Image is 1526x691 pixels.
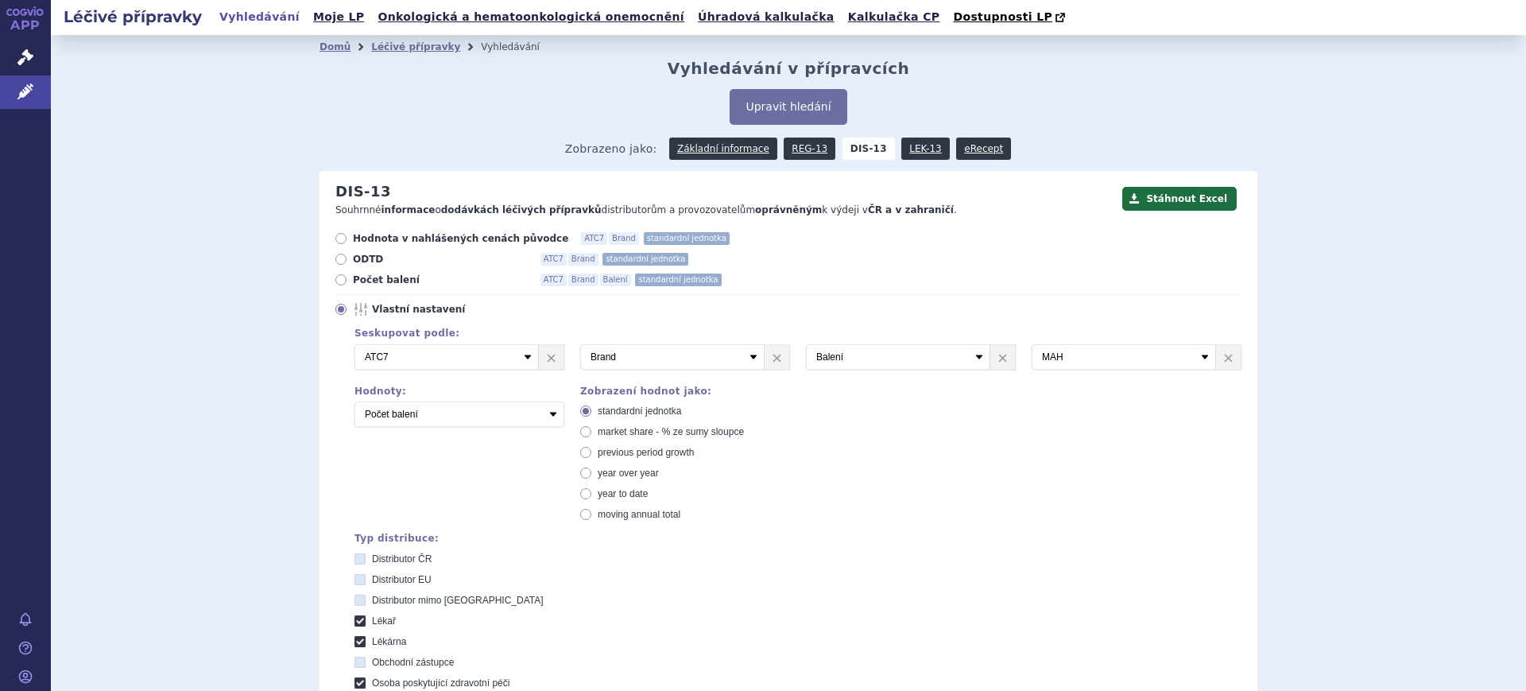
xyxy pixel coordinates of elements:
h2: DIS-13 [335,183,391,200]
span: Balení [600,274,631,286]
span: standardní jednotka [598,406,681,417]
a: × [990,345,1015,369]
strong: ČR a v zahraničí [868,204,954,215]
li: Vyhledávání [481,35,560,59]
span: Brand [568,274,598,286]
h2: Léčivé přípravky [51,6,215,28]
a: × [765,345,789,369]
a: Dostupnosti LP [948,6,1073,29]
div: Seskupovat podle: [339,328,1241,339]
span: Zobrazeno jako: [565,138,657,160]
a: LEK-13 [901,138,949,160]
span: ATC7 [540,274,567,286]
a: × [539,345,564,369]
span: Distributor EU [372,574,432,585]
strong: oprávněným [755,204,822,215]
a: Vyhledávání [215,6,304,28]
div: Zobrazení hodnot jako: [580,386,790,397]
span: standardní jednotka [644,232,730,245]
span: standardní jednotka [602,253,688,266]
div: 4 [339,344,1241,370]
span: Osoba poskytující zdravotní péči [372,677,509,689]
strong: dodávkách léčivých přípravků [441,204,602,215]
strong: informace [381,204,436,215]
span: Brand [609,232,639,245]
span: market share - % ze sumy sloupce [598,426,744,437]
strong: DIS-13 [842,138,895,160]
span: Obchodní zástupce [372,657,454,668]
a: Základní informace [669,138,777,160]
span: Distributor mimo [GEOGRAPHIC_DATA] [372,595,544,606]
span: ATC7 [581,232,607,245]
span: Hodnota v nahlášených cenách původce [353,232,568,245]
a: Moje LP [308,6,369,28]
span: previous period growth [598,447,694,458]
span: Vlastní nastavení [372,303,547,316]
button: Stáhnout Excel [1122,187,1237,211]
a: eRecept [956,138,1011,160]
span: year to date [598,488,648,499]
button: Upravit hledání [730,89,846,125]
a: Léčivé přípravky [371,41,460,52]
div: Typ distribuce: [354,533,1241,544]
h2: Vyhledávání v přípravcích [668,59,910,78]
div: Hodnoty: [354,386,564,397]
a: REG-13 [784,138,835,160]
span: Počet balení [353,274,528,286]
span: Lékař [372,615,396,627]
span: Dostupnosti LP [953,10,1052,23]
a: Kalkulačka CP [843,6,945,28]
span: standardní jednotka [635,274,721,286]
span: ATC7 [540,253,567,266]
span: Distributor ČR [372,553,432,565]
span: Brand [568,253,598,266]
a: Domů [320,41,351,52]
p: Souhrnné o distributorům a provozovatelům k výdeji v . [335,204,1114,217]
a: Onkologická a hematoonkologická onemocnění [373,6,689,28]
span: moving annual total [598,509,680,520]
span: year over year [598,468,659,479]
a: × [1216,345,1241,369]
a: Úhradová kalkulačka [693,6,839,28]
span: Lékárna [372,636,406,647]
span: ODTD [353,253,528,266]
